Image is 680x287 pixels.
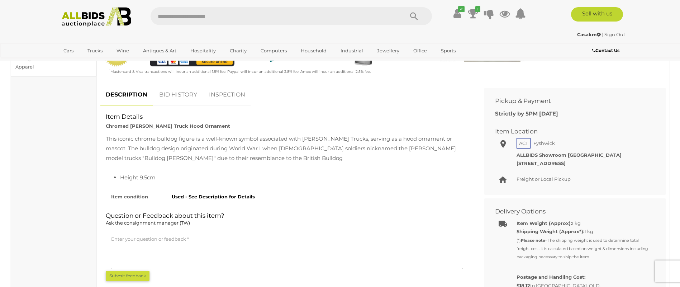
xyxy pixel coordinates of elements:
[204,84,251,105] a: INSPECTION
[577,32,601,37] strong: Casakm
[517,274,585,280] b: Postage and Handling Cost:
[517,219,650,227] div: 1 kg
[83,45,107,57] a: Trucks
[495,110,558,117] b: Strictly by 5PM [DATE]
[517,229,584,234] strong: Shipping Weight (Approx*):
[517,176,571,182] span: Freight or Local Pickup
[106,134,468,163] div: This iconic chrome bulldog figure is a well-known symbol associated with [PERSON_NAME] Trucks, se...
[100,84,153,105] a: DESCRIPTION
[475,6,480,12] i: 1
[517,220,572,226] b: Item Weight (Approx):
[517,227,650,261] div: 1 kg
[592,48,619,53] b: Contact Us
[120,173,468,182] li: Height 9.5cm
[256,45,291,57] a: Computers
[452,7,463,20] a: ✔
[15,55,75,71] div: Vintage Fashion & Apparel
[396,7,432,25] button: Search
[154,84,203,105] a: BID HISTORY
[495,128,644,135] h2: Item Location
[409,45,432,57] a: Office
[225,45,251,57] a: Charity
[468,7,479,20] a: 1
[296,45,331,57] a: Household
[336,45,368,57] a: Industrial
[577,32,602,37] a: Casakm
[517,152,622,158] strong: ALLBIDS Showroom [GEOGRAPHIC_DATA]
[458,6,465,12] i: ✔
[106,271,149,281] button: Submit feedback
[106,220,190,226] span: Ask the consignment manager (TW)
[495,208,644,215] h2: Delivery Options
[172,194,255,199] strong: Used - See Description for Details
[106,212,468,227] h2: Question or Feedback about this item?
[592,47,621,55] a: Contact Us
[521,238,545,243] strong: Please note
[106,113,468,120] h2: Item Details
[111,194,148,199] strong: Item condition
[59,57,119,69] a: [GEOGRAPHIC_DATA]
[58,7,135,27] img: Allbids.com.au
[112,45,134,57] a: Wine
[436,45,460,57] a: Sports
[59,45,78,57] a: Cars
[602,32,603,37] span: |
[517,138,531,149] span: ACT
[138,45,181,57] a: Antiques & Art
[106,123,230,129] strong: Chromed [PERSON_NAME] Truck Hood Ornament
[109,69,371,74] small: Mastercard & Visa transactions will incur an additional 1.9% fee. Paypal will incur an additional...
[517,238,648,260] small: (*) - The shipping weight is used to determine total freight cost. It is calculated based on weig...
[604,32,625,37] a: Sign Out
[495,98,644,104] h2: Pickup & Payment
[532,138,557,148] span: Fyshwick
[517,160,566,166] strong: [STREET_ADDRESS]
[186,45,220,57] a: Hospitality
[372,45,404,57] a: Jewellery
[571,7,623,22] a: Sell with us
[11,49,96,77] a: Vintage Fashion & Apparel 3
